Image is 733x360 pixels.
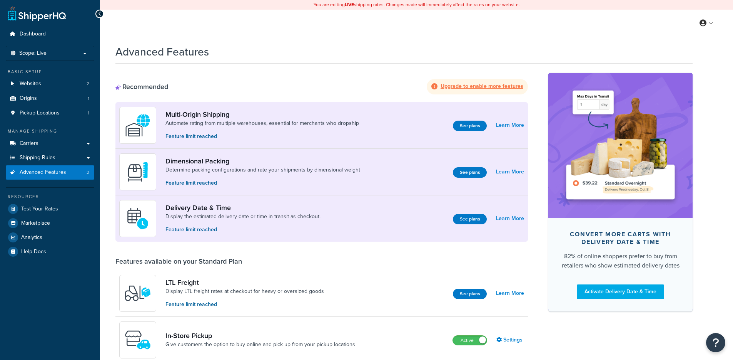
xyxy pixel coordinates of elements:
a: Marketplace [6,216,94,230]
span: Marketplace [21,220,50,227]
span: 2 [87,169,89,176]
img: gfkeb5ejjkALwAAAABJRU5ErkJggg== [124,205,151,232]
span: Analytics [21,234,42,241]
div: Basic Setup [6,69,94,75]
span: Websites [20,81,41,87]
li: Origins [6,91,94,106]
a: Origins1 [6,91,94,106]
a: Dimensional Packing [165,157,360,165]
div: Features available on your Standard Plan [115,257,242,266]
span: Carriers [20,140,38,147]
li: Advanced Features [6,165,94,180]
li: Pickup Locations [6,106,94,120]
a: Test Your Rates [6,202,94,216]
a: Multi-Origin Shipping [165,110,359,119]
b: LIVE [345,1,354,8]
a: Automate rating from multiple warehouses, essential for merchants who dropship [165,119,359,127]
a: In-Store Pickup [165,331,355,340]
div: Manage Shipping [6,128,94,135]
span: 1 [88,95,89,102]
a: LTL Freight [165,278,324,287]
a: Display LTL freight rates at checkout for heavy or oversized goods [165,288,324,295]
a: Carriers [6,136,94,151]
span: Help Docs [21,249,46,255]
span: Shipping Rules [20,155,55,161]
p: Feature limit reached [165,225,321,234]
a: See plans [453,121,487,131]
img: DTVBYsAAAAAASUVORK5CYII= [124,158,151,185]
p: Feature limit reached [165,300,324,309]
img: feature-image-ddt-36eae7f7280da8017bfb280eaccd9c446f90b1fe08728e4019434db127062ab4.png [560,84,681,206]
div: Resources [6,193,94,200]
span: Advanced Features [20,169,66,176]
a: Help Docs [6,245,94,259]
span: Test Your Rates [21,206,58,212]
a: See plans [453,167,487,178]
div: Recommended [115,82,168,91]
label: Active [453,336,487,345]
a: Dashboard [6,27,94,41]
button: Open Resource Center [706,333,725,352]
a: Determine packing configurations and rate your shipments by dimensional weight [165,166,360,174]
a: Shipping Rules [6,151,94,165]
img: y79ZsPf0fXUFUhFXDzUgf+ktZg5F2+ohG75+v3d2s1D9TjoU8PiyCIluIjV41seZevKCRuEjTPPOKHJsQcmKCXGdfprl3L4q7... [124,280,151,307]
a: Analytics [6,230,94,244]
li: Websites [6,77,94,91]
a: Delivery Date & Time [165,204,321,212]
a: Display the estimated delivery date or time in transit as checkout. [165,213,321,220]
a: Settings [496,335,524,345]
span: Pickup Locations [20,110,60,116]
a: Learn More [496,120,524,131]
a: Learn More [496,213,524,224]
div: 82% of online shoppers prefer to buy from retailers who show estimated delivery dates [561,252,680,270]
a: See plans [453,289,487,299]
a: Advanced Features2 [6,165,94,180]
p: Feature limit reached [165,132,359,141]
a: Activate Delivery Date & Time [577,284,664,299]
a: Give customers the option to buy online and pick up from your pickup locations [165,341,355,348]
a: See plans [453,214,487,224]
p: Feature limit reached [165,179,360,187]
a: Learn More [496,167,524,177]
span: 1 [88,110,89,116]
span: Dashboard [20,31,46,37]
h1: Advanced Features [115,44,209,59]
img: wfgcfpwTIucLEAAAAASUVORK5CYII= [124,326,151,353]
div: Convert more carts with delivery date & time [561,230,680,246]
span: Origins [20,95,37,102]
a: Pickup Locations1 [6,106,94,120]
img: WatD5o0RtDAAAAAElFTkSuQmCC [124,112,151,139]
span: 2 [87,81,89,87]
a: Learn More [496,288,524,299]
strong: Upgrade to enable more features [441,82,523,90]
a: Websites2 [6,77,94,91]
span: Scope: Live [19,50,47,57]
